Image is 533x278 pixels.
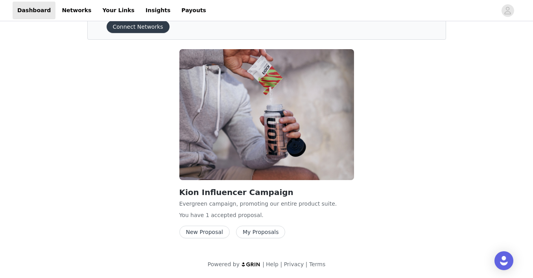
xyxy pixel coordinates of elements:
span: | [306,261,308,267]
div: Open Intercom Messenger [494,251,513,270]
a: Networks [57,2,96,19]
p: Evergreen campaign, promoting our entire product suite. [179,200,354,208]
button: Connect Networks [107,20,170,33]
span: Powered by [208,261,240,267]
a: Insights [141,2,175,19]
img: Kion [179,49,354,180]
span: | [280,261,282,267]
a: Terms [309,261,325,267]
p: You have 1 accepted proposal . [179,211,354,219]
a: Privacy [284,261,304,267]
h2: Kion Influencer Campaign [179,186,354,198]
a: Dashboard [13,2,55,19]
button: New Proposal [179,226,230,238]
span: | [262,261,264,267]
a: Help [266,261,278,267]
img: logo [241,262,261,267]
button: My Proposals [236,226,286,238]
a: Your Links [98,2,139,19]
div: avatar [504,4,511,17]
a: Payouts [177,2,211,19]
